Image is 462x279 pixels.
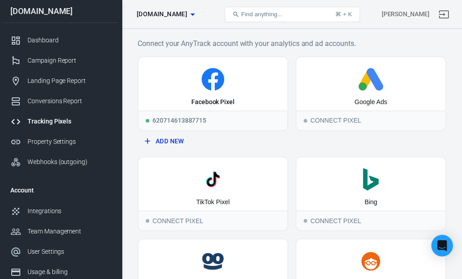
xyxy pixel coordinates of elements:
div: Integrations [28,206,111,216]
a: Facebook PixelRunning620714613887715 [138,56,288,131]
div: 620714613887715 [139,110,287,130]
span: Find anything... [241,11,282,18]
a: Property Settings [3,132,119,152]
span: Running [146,119,149,123]
a: Tracking Pixels [3,111,119,132]
button: [DOMAIN_NAME] [133,6,198,23]
a: Webhooks (outgoing) [3,152,119,172]
button: TikTok PixelConnect PixelConnect Pixel [138,156,288,231]
div: Tracking Pixels [28,117,111,126]
div: Landing Page Report [28,76,111,86]
div: Campaign Report [28,56,111,65]
span: Connect Pixel [146,219,149,223]
span: samcart.com [137,9,187,20]
div: Account id: 2prkmgRZ [382,9,430,19]
div: Google Ads [355,98,387,107]
a: Dashboard [3,30,119,50]
a: User Settings [3,242,119,262]
button: Google AdsConnect PixelConnect Pixel [296,56,446,131]
span: Connect Pixel [304,219,307,223]
div: User Settings [28,247,111,256]
div: ⌘ + K [335,11,352,18]
div: Open Intercom Messenger [431,235,453,256]
h6: Connect your AnyTrack account with your analytics and ad accounts. [138,38,446,49]
div: Dashboard [28,36,111,45]
div: Connect Pixel [139,210,287,230]
a: Conversions Report [3,91,119,111]
button: Find anything...⌘ + K [225,7,360,22]
div: Connect Pixel [296,110,445,130]
a: Sign out [433,4,455,25]
span: Connect Pixel [304,119,307,123]
div: Facebook Pixel [191,98,235,107]
a: Campaign Report [3,50,119,71]
div: Team Management [28,227,111,236]
a: Landing Page Report [3,71,119,91]
button: Add New [141,133,285,150]
div: Property Settings [28,137,111,146]
div: TikTok Pixel [196,198,230,207]
div: Bing [365,198,377,207]
div: Connect Pixel [296,210,445,230]
button: BingConnect PixelConnect Pixel [296,156,446,231]
a: Integrations [3,201,119,221]
div: Usage & billing [28,267,111,277]
li: Account [3,179,119,201]
div: Webhooks (outgoing) [28,157,111,167]
a: Team Management [3,221,119,242]
div: Conversions Report [28,96,111,106]
div: [DOMAIN_NAME] [3,7,119,15]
